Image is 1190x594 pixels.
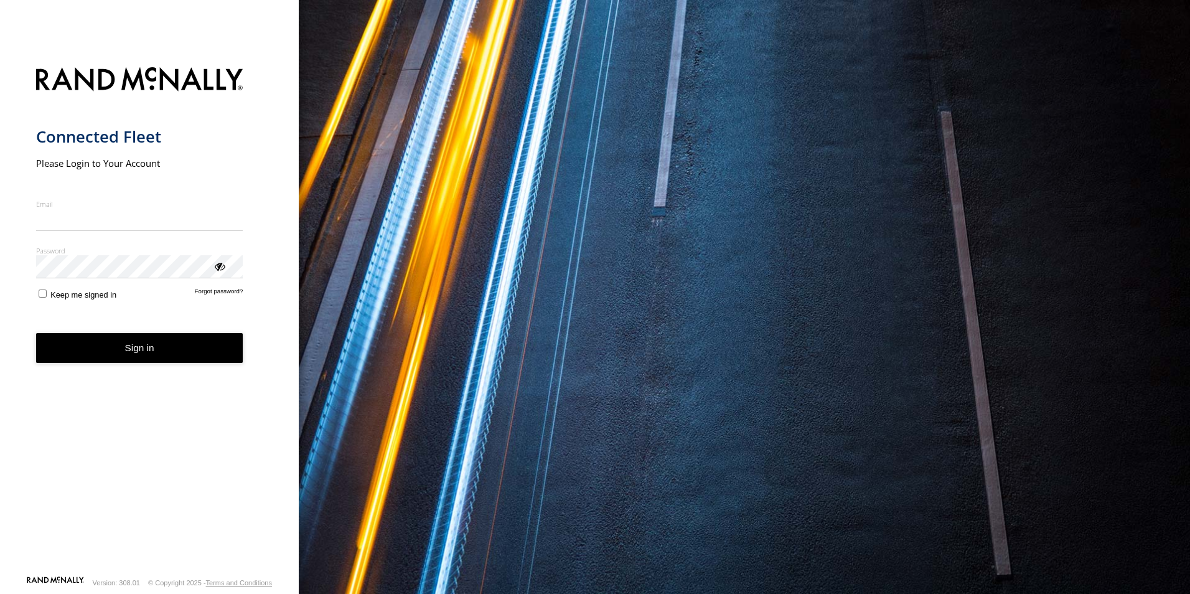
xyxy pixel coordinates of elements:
[36,157,243,169] h2: Please Login to Your Account
[36,246,243,255] label: Password
[206,579,272,587] a: Terms and Conditions
[93,579,140,587] div: Version: 308.01
[50,290,116,299] span: Keep me signed in
[195,288,243,299] a: Forgot password?
[36,60,263,575] form: main
[213,260,225,272] div: ViewPassword
[36,199,243,209] label: Email
[36,333,243,364] button: Sign in
[148,579,272,587] div: © Copyright 2025 -
[36,126,243,147] h1: Connected Fleet
[36,65,243,97] img: Rand McNally
[27,577,84,589] a: Visit our Website
[39,290,47,298] input: Keep me signed in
